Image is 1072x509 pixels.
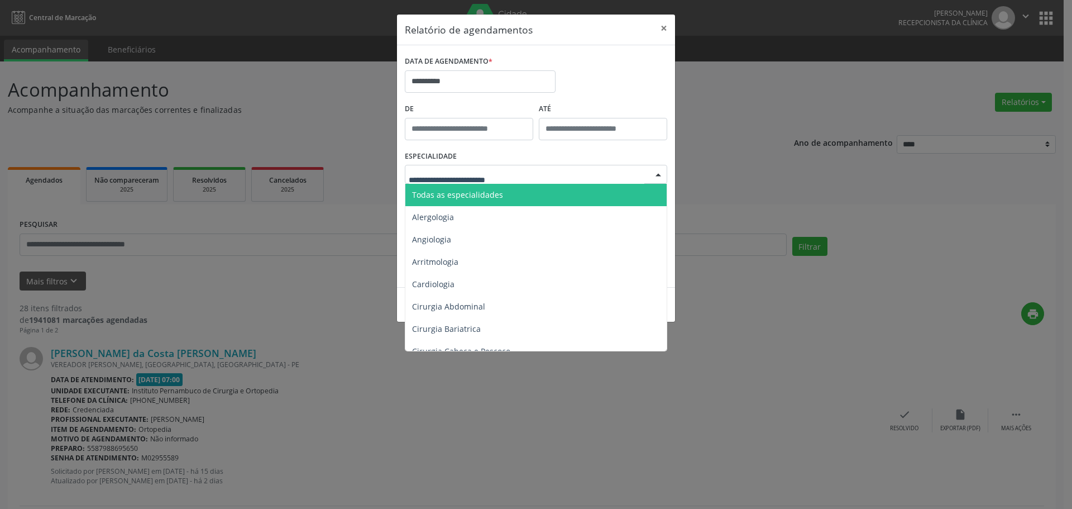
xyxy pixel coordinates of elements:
label: DATA DE AGENDAMENTO [405,53,492,70]
label: ATÉ [539,101,667,118]
label: ESPECIALIDADE [405,148,457,165]
span: Arritmologia [412,256,458,267]
h5: Relatório de agendamentos [405,22,533,37]
span: Cirurgia Bariatrica [412,324,481,334]
span: Cardiologia [412,279,454,289]
span: Angiologia [412,234,451,245]
span: Cirurgia Abdominal [412,301,485,312]
label: De [405,101,533,118]
span: Cirurgia Cabeça e Pescoço [412,346,510,356]
button: Close [653,15,675,42]
span: Todas as especialidades [412,189,503,200]
span: Alergologia [412,212,454,222]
